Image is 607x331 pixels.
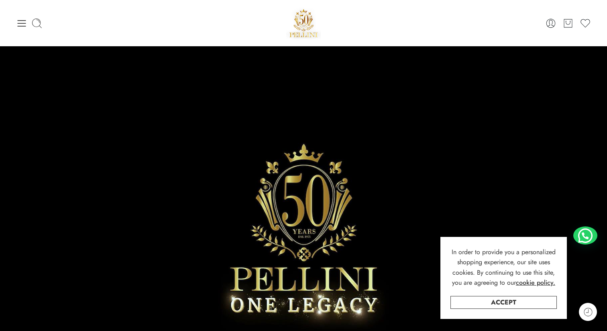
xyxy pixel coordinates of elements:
a: Pellini - [286,6,321,40]
img: Pellini [286,6,321,40]
a: Accept [450,296,557,309]
a: Wishlist [580,18,591,29]
a: cookie policy. [516,278,555,288]
span: In order to provide you a personalized shopping experience, our site uses cookies. By continuing ... [452,247,556,288]
a: Cart [562,18,574,29]
a: Login / Register [545,18,556,29]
